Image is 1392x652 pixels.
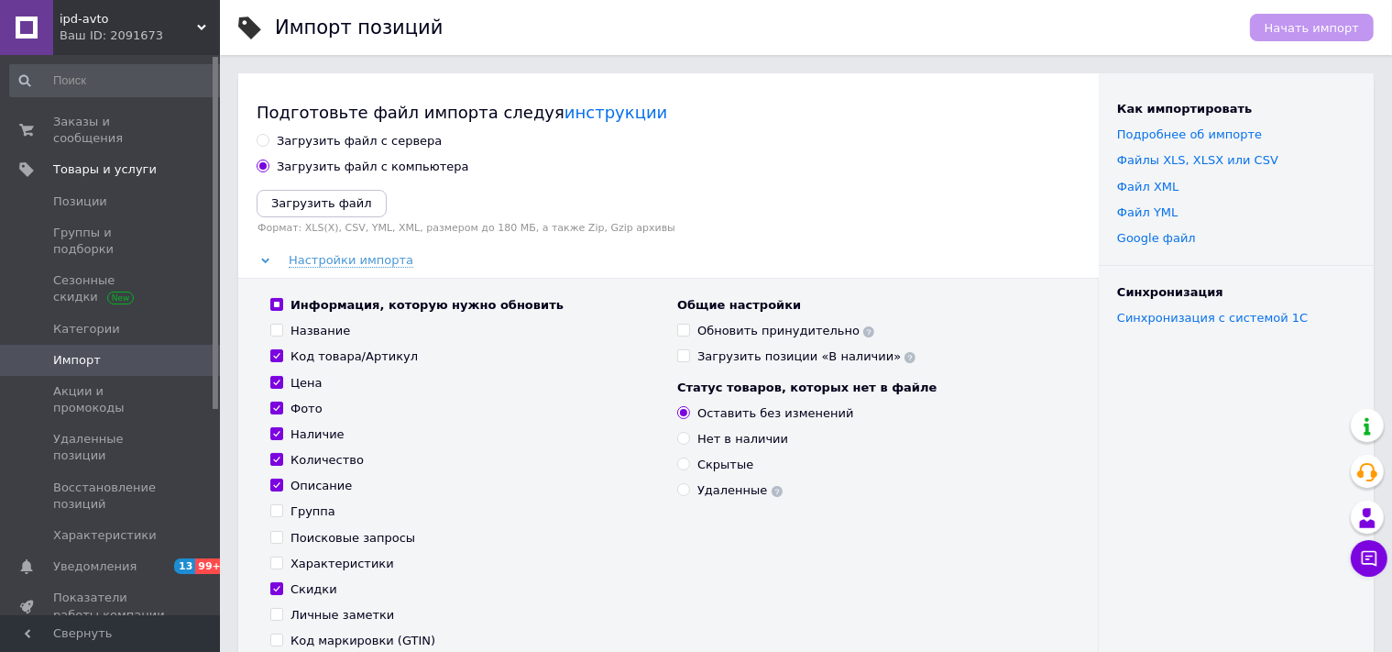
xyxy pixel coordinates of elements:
[290,478,352,494] div: Описание
[290,297,564,314] div: Информация, которую нужно обновить
[1117,180,1178,193] a: Файл XML
[277,133,442,149] div: Загрузить файл с сервера
[9,64,226,97] input: Поиск
[677,297,1066,314] div: Общие настройки
[53,225,170,258] span: Группы и подборки
[53,114,170,147] span: Заказы и сообщения
[290,556,394,572] div: Характеристики
[290,530,415,547] div: Поисковые запросы
[53,480,170,513] span: Восстановление позиций
[275,17,443,39] h1: Импорт позиций
[290,323,350,339] div: Название
[53,590,170,623] span: Показатели работы компании
[290,401,323,417] div: Фото
[290,581,337,598] div: Скидки
[1351,540,1387,577] button: Чат с покупателем
[697,405,854,422] div: Оставить без изменений
[1117,153,1278,167] a: Файлы ХLS, XLSX или CSV
[53,272,170,305] span: Сезонные скидки
[257,190,387,217] button: Загрузить файл
[697,323,874,339] div: Обновить принудительно
[564,103,667,122] a: инструкции
[195,558,225,574] span: 99+
[53,558,137,575] span: Уведомления
[53,193,107,210] span: Позиции
[1117,101,1355,117] div: Как импортировать
[1117,284,1355,301] div: Синхронизация
[257,101,1080,124] div: Подготовьте файл импорта следуя
[1117,127,1262,141] a: Подробнее об импорте
[697,431,788,448] div: Нет в наличии
[290,633,435,649] div: Код маркировки (GTIN)
[277,159,469,175] div: Загрузить файл с компьютера
[697,348,915,365] div: Загрузить позиции «В наличии»
[697,482,783,499] div: Удаленные
[53,527,157,544] span: Характеристики
[697,457,753,473] div: Скрытые
[289,253,413,268] span: Настройки импорта
[60,28,220,44] div: Ваш ID: 2091673
[290,503,335,520] div: Группа
[53,383,170,416] span: Акции и промокоды
[53,161,157,178] span: Товары и услуги
[1117,205,1178,219] a: Файл YML
[174,558,195,574] span: 13
[53,431,170,464] span: Удаленные позиции
[290,375,323,392] div: Цена
[1117,311,1308,325] a: Синхронизация с системой 1С
[290,452,364,469] div: Количество
[53,352,101,369] span: Импорт
[677,380,1066,396] div: Статус товаров, которых нет в файле
[271,196,372,210] i: Загрузить файл
[257,222,1080,234] label: Формат: XLS(X), CSV, YML, XML, размером до 180 МБ, а также Zip, Gzip архивы
[290,426,345,443] div: Наличие
[290,348,418,365] div: Код товара/Артикул
[1117,231,1196,245] a: Google файл
[60,11,197,28] span: ipd-avto
[53,321,120,337] span: Категории
[290,607,394,624] div: Личные заметки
